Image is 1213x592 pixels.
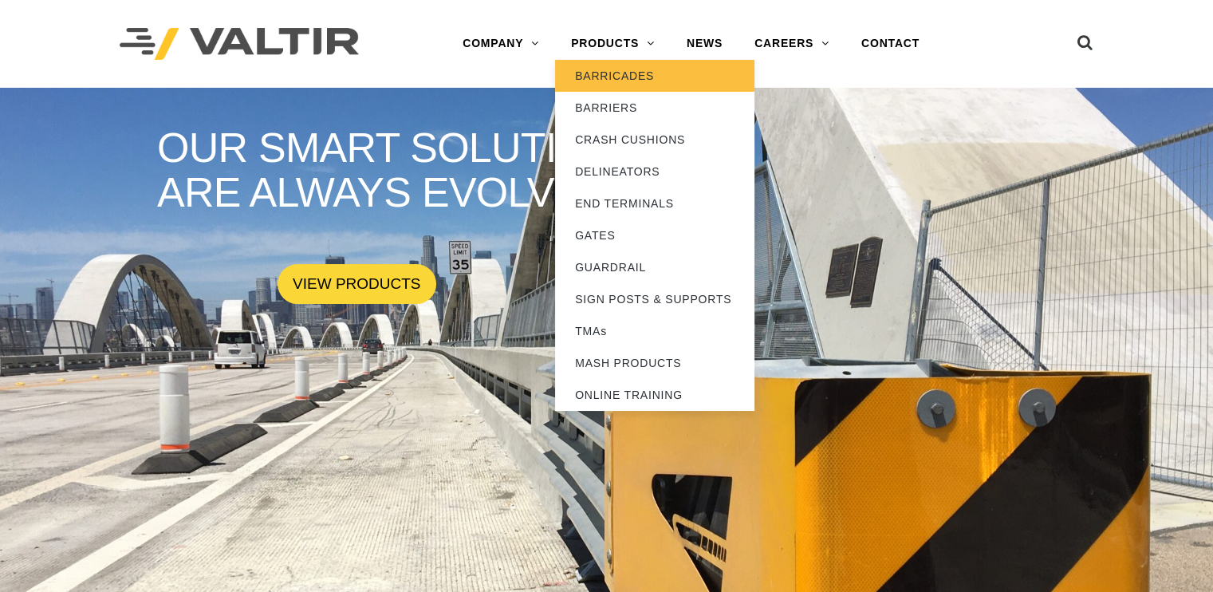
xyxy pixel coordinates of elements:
a: TMAs [555,315,754,347]
a: COMPANY [447,28,555,60]
a: PRODUCTS [555,28,671,60]
a: BARRICADES [555,60,754,92]
a: SIGN POSTS & SUPPORTS [555,283,754,315]
a: BARRIERS [555,92,754,124]
a: GATES [555,219,754,251]
a: END TERMINALS [555,187,754,219]
rs-layer: OUR SMART SOLUTIONS ARE ALWAYS EVOLVING. [157,125,692,215]
a: NEWS [671,28,738,60]
img: Valtir [120,28,359,61]
a: MASH PRODUCTS [555,347,754,379]
a: DELINEATORS [555,156,754,187]
a: CAREERS [738,28,845,60]
a: CRASH CUSHIONS [555,124,754,156]
a: GUARDRAIL [555,251,754,283]
a: CONTACT [845,28,935,60]
a: ONLINE TRAINING [555,379,754,411]
a: VIEW PRODUCTS [278,264,436,304]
